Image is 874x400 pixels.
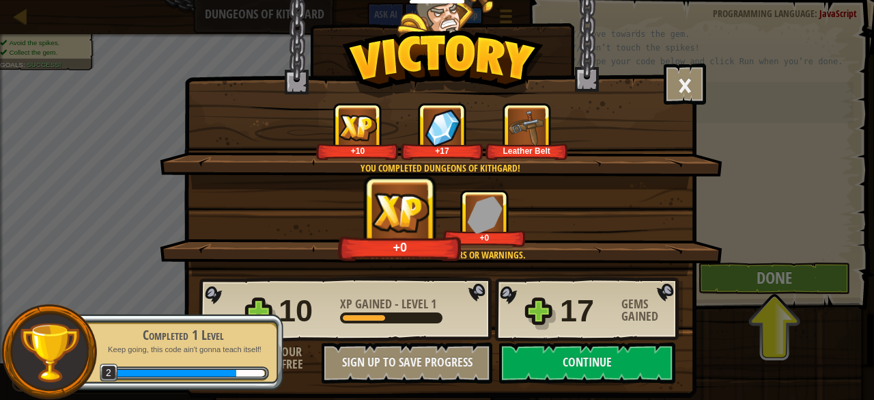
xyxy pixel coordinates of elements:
div: - [340,298,436,310]
div: You completed Dungeons of Kithgard! [225,161,655,175]
img: Gems Gained [467,196,503,233]
div: +0 [446,232,523,243]
div: 10 [279,289,332,333]
button: Continue [499,343,675,384]
img: trophy.png [18,321,81,384]
span: 1 [431,295,436,312]
img: Victory [342,30,544,98]
span: XP Gained [340,295,395,312]
div: 17 [560,289,613,333]
img: XP Gained [372,192,429,232]
span: 2 [100,364,118,382]
div: +10 [319,146,396,156]
img: New Item [508,109,546,146]
div: Clean code: no code errors or warnings. [225,248,655,262]
div: Leather Belt [488,146,565,156]
img: Gems Gained [425,109,460,146]
button: Sign Up to Save Progress [322,343,492,384]
span: Level [399,295,431,312]
img: XP Gained [339,114,377,141]
div: Completed 1 Level [97,325,269,345]
div: Gems Gained [621,298,683,323]
div: +17 [404,146,481,156]
button: × [664,64,706,105]
p: Keep going, this code ain't gonna teach itself! [97,345,269,355]
div: +0 [342,239,458,255]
